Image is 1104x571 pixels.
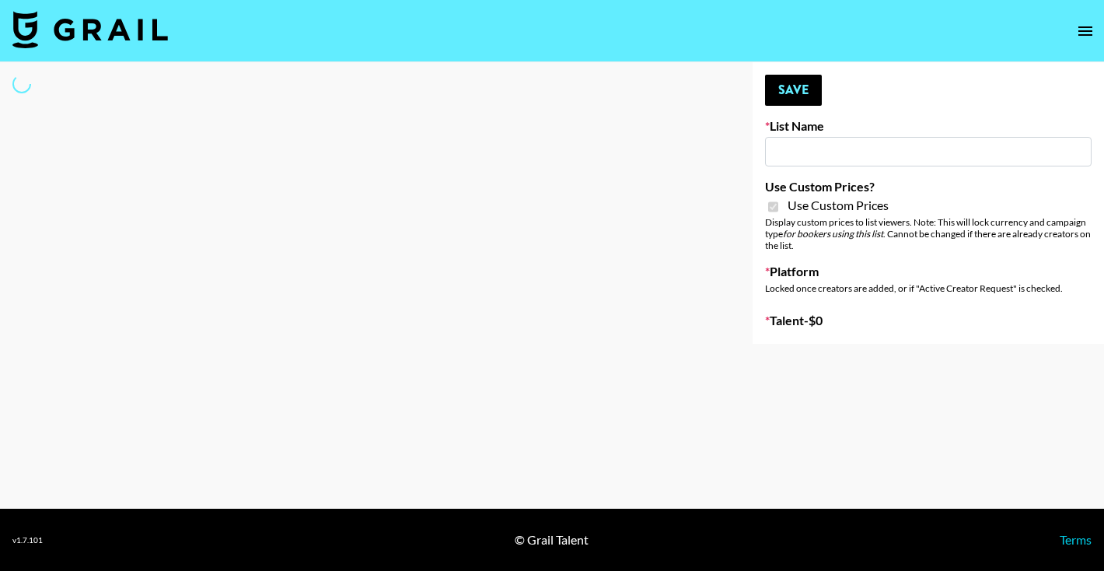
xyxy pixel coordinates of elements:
img: Grail Talent [12,11,168,48]
a: Terms [1060,532,1092,547]
label: Use Custom Prices? [765,179,1092,194]
label: List Name [765,118,1092,134]
button: open drawer [1070,16,1101,47]
button: Save [765,75,822,106]
div: © Grail Talent [515,532,589,548]
div: Display custom prices to list viewers. Note: This will lock currency and campaign type . Cannot b... [765,216,1092,251]
span: Use Custom Prices [788,198,889,213]
label: Talent - $ 0 [765,313,1092,328]
label: Platform [765,264,1092,279]
em: for bookers using this list [783,228,883,240]
div: v 1.7.101 [12,535,43,545]
div: Locked once creators are added, or if "Active Creator Request" is checked. [765,282,1092,294]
